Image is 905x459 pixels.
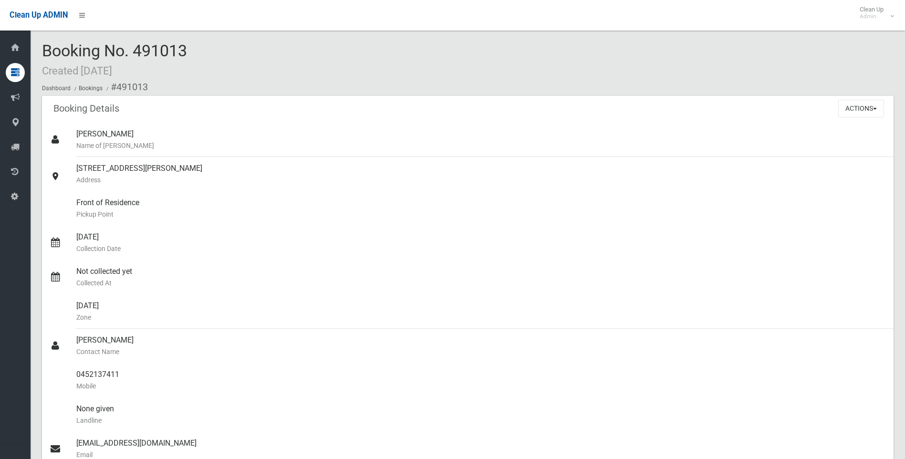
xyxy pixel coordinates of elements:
li: #491013 [104,78,148,96]
a: Bookings [79,85,103,92]
div: None given [76,397,886,432]
small: Collection Date [76,243,886,254]
small: Address [76,174,886,186]
div: Not collected yet [76,260,886,294]
button: Actions [838,100,884,117]
small: Name of [PERSON_NAME] [76,140,886,151]
span: Clean Up [855,6,893,20]
header: Booking Details [42,99,131,118]
div: [STREET_ADDRESS][PERSON_NAME] [76,157,886,191]
div: [PERSON_NAME] [76,329,886,363]
div: [DATE] [76,226,886,260]
small: Collected At [76,277,886,289]
small: Contact Name [76,346,886,357]
div: [PERSON_NAME] [76,123,886,157]
small: Landline [76,415,886,426]
a: Dashboard [42,85,71,92]
span: Booking No. 491013 [42,41,187,78]
small: Admin [860,13,884,20]
small: Mobile [76,380,886,392]
small: Created [DATE] [42,64,112,77]
span: Clean Up ADMIN [10,10,68,20]
small: Pickup Point [76,209,886,220]
div: 0452137411 [76,363,886,397]
small: Zone [76,312,886,323]
div: Front of Residence [76,191,886,226]
div: [DATE] [76,294,886,329]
